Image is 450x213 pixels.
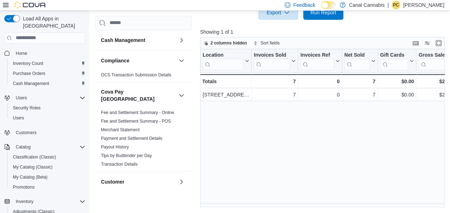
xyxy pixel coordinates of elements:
button: Users [13,94,30,102]
span: Users [16,95,27,101]
span: Customers [16,130,37,136]
button: Run Report [303,5,343,20]
span: Security Roles [13,105,40,111]
div: Cova Pay [GEOGRAPHIC_DATA] [95,108,192,171]
div: 0 [300,77,339,86]
button: Inventory Count [7,58,88,68]
span: PC [393,1,399,9]
span: Promotions [10,183,85,191]
button: Keyboard shortcuts [411,39,420,47]
div: Net Sold [344,52,370,58]
span: 2 columns hidden [211,40,247,46]
a: Inventory Count [10,59,46,68]
span: Security Roles [10,104,85,112]
span: Fee and Settlement Summary - POS [101,118,171,124]
button: Catalog [1,142,88,152]
button: 2 columns hidden [200,39,250,47]
button: Gift Cards [380,52,414,70]
span: Inventory [13,197,85,206]
div: Compliance [95,70,192,82]
span: Fee and Settlement Summary - Online [101,109,174,115]
button: Invoices Sold [254,52,296,70]
span: Inventory [16,199,33,204]
button: Promotions [7,182,88,192]
button: Home [1,48,88,58]
a: Purchase Orders [10,69,48,78]
a: Customers [13,128,39,137]
button: Invoices Ref [300,52,339,70]
span: My Catalog (Beta) [13,174,48,180]
span: Purchase Orders [10,69,85,78]
img: Cova [14,1,47,9]
span: Feedback [293,1,315,9]
a: Payment and Settlement Details [101,136,162,141]
button: Customers [1,127,88,138]
div: Patrick Ciantar [392,1,400,9]
span: Load All Apps in [GEOGRAPHIC_DATA] [20,15,85,29]
span: Merchant Statement [101,127,140,132]
button: Compliance [101,57,176,64]
span: Payment and Settlement Details [101,135,162,141]
span: Transaction Details [101,161,137,167]
button: Location [203,52,249,70]
button: Cash Management [177,35,186,44]
button: Compliance [177,56,186,65]
span: Purchase Orders [13,71,45,76]
button: Cova Pay [GEOGRAPHIC_DATA] [177,91,186,99]
span: Inventory Count [13,61,43,66]
span: My Catalog (Classic) [10,163,85,171]
div: Location [203,52,243,58]
a: Merchant Statement [101,127,140,132]
p: Showing 1 of 1 [200,28,447,35]
a: Fee and Settlement Summary - POS [101,118,171,123]
a: Transaction Details [101,161,137,166]
span: Export [262,5,294,20]
a: Users [10,114,27,122]
span: Users [13,115,24,121]
span: Classification (Classic) [13,154,56,160]
div: Invoices Sold [254,52,290,58]
button: Purchase Orders [7,68,88,79]
button: Customer [101,178,176,185]
span: OCS Transaction Submission Details [101,72,171,77]
span: Home [13,49,85,58]
button: Customer [177,177,186,186]
span: Run Report [310,9,336,16]
span: Classification (Classic) [10,153,85,161]
div: Invoices Ref [300,52,334,70]
button: Export [258,5,298,20]
div: Net Sold [344,52,370,70]
div: Gift Card Sales [380,52,408,70]
a: Fee and Settlement Summary - Online [101,110,174,115]
span: My Catalog (Classic) [13,164,53,170]
button: Cova Pay [GEOGRAPHIC_DATA] [101,88,176,102]
div: $0.00 [380,77,414,86]
div: 7 [254,77,296,86]
span: Cash Management [13,81,49,86]
div: Gift Cards [380,52,408,58]
button: Cash Management [7,79,88,89]
button: My Catalog (Classic) [7,162,88,172]
span: Tips by Budtender per Day [101,152,152,158]
div: 7 [254,90,296,99]
a: Payout History [101,144,129,149]
a: My Catalog (Beta) [10,173,50,181]
span: Sort fields [261,40,280,46]
div: Location [203,52,243,70]
span: Users [10,114,85,122]
h3: Customer [101,178,124,185]
div: [STREET_ADDRESS] [203,90,249,99]
a: Promotions [10,183,38,191]
button: Inventory [1,197,88,207]
div: 0 [300,90,339,99]
span: My Catalog (Beta) [10,173,85,181]
button: Users [1,93,88,103]
span: Home [16,51,27,56]
button: Users [7,113,88,123]
span: Catalog [16,144,30,150]
h3: Compliance [101,57,129,64]
h3: Cash Management [101,36,145,43]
